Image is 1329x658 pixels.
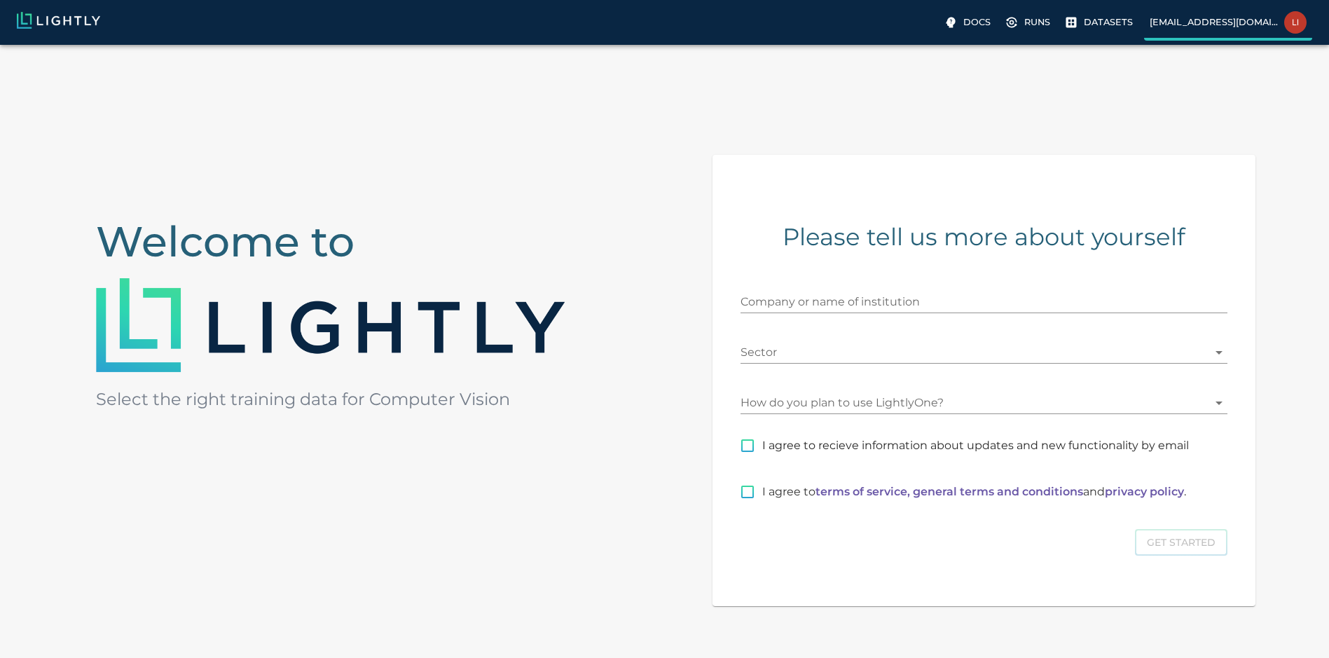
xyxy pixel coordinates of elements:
img: Lightly [96,278,564,373]
a: [EMAIL_ADDRESS][DOMAIN_NAME]linabella932@gmail.com [1144,7,1312,38]
img: linabella932@gmail.com [1284,11,1307,34]
p: Runs [1024,15,1050,29]
h4: Please tell us more about yourself [741,222,1227,252]
span: I agree to recieve information about updates and new functionality by email [762,437,1189,454]
p: [EMAIL_ADDRESS][DOMAIN_NAME] [1150,15,1279,29]
img: Lightly [17,12,100,29]
a: Please complete one of our getting started guides to active the full UI [1002,11,1056,34]
p: Docs [963,15,991,29]
h2: Welcome to [96,217,616,267]
a: Please complete one of our getting started guides to active the full UI [1061,11,1138,34]
p: Datasets [1084,15,1133,29]
label: [EMAIL_ADDRESS][DOMAIN_NAME]linabella932@gmail.com [1144,7,1312,41]
a: terms of service, general terms and conditions [815,485,1083,498]
a: privacy policy [1105,485,1184,498]
label: Docs [941,11,996,34]
p: I agree to and . [762,484,1186,500]
h5: Select the right training data for Computer Vision [96,388,616,411]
